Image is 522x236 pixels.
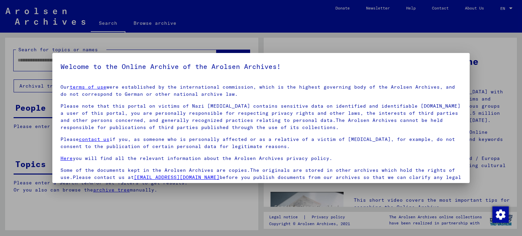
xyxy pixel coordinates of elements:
p: you will find all the relevant information about the Arolsen Archives privacy policy. [60,155,462,162]
p: Some of the documents kept in the Arolsen Archives are copies.The originals are stored in other a... [60,167,462,188]
a: Here [60,155,73,161]
a: [EMAIL_ADDRESS][DOMAIN_NAME] [134,174,220,180]
img: Change consent [492,206,509,223]
p: Our were established by the international commission, which is the highest governing body of the ... [60,84,462,98]
div: Change consent [492,206,508,222]
a: contact us [79,136,109,142]
h5: Welcome to the Online Archive of the Arolsen Archives! [60,61,462,72]
p: Please if you, as someone who is personally affected or as a relative of a victim of [MEDICAL_DAT... [60,136,462,150]
p: Please note that this portal on victims of Nazi [MEDICAL_DATA] contains sensitive data on identif... [60,103,462,131]
a: terms of use [70,84,106,90]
